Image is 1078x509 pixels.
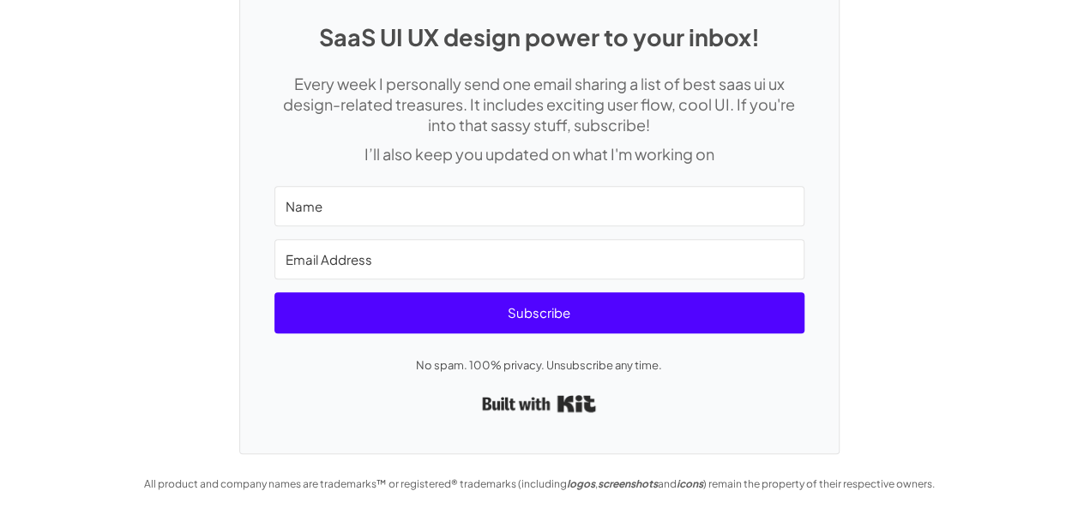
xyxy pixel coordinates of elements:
em: screenshots [598,477,658,490]
input: Name [274,186,804,226]
p: Every week I personally send one email sharing a list of best saas ui ux design-related treasures... [274,74,804,135]
h1: SaaS UI UX design power to your inbox! [274,23,804,51]
input: Email Address [274,239,804,279]
em: logos [567,477,595,490]
p: No spam. 100% privacy. Unsubscribe any time. [274,355,804,375]
p: I’ll also keep you updated on what I'm working on [274,144,804,165]
div: All product and company names are trademarks™ or registered® trademarks (including , and ) remain... [136,474,942,494]
button: Subscribe [274,292,804,333]
em: icons [677,477,703,490]
a: Built with Kit [482,388,596,419]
